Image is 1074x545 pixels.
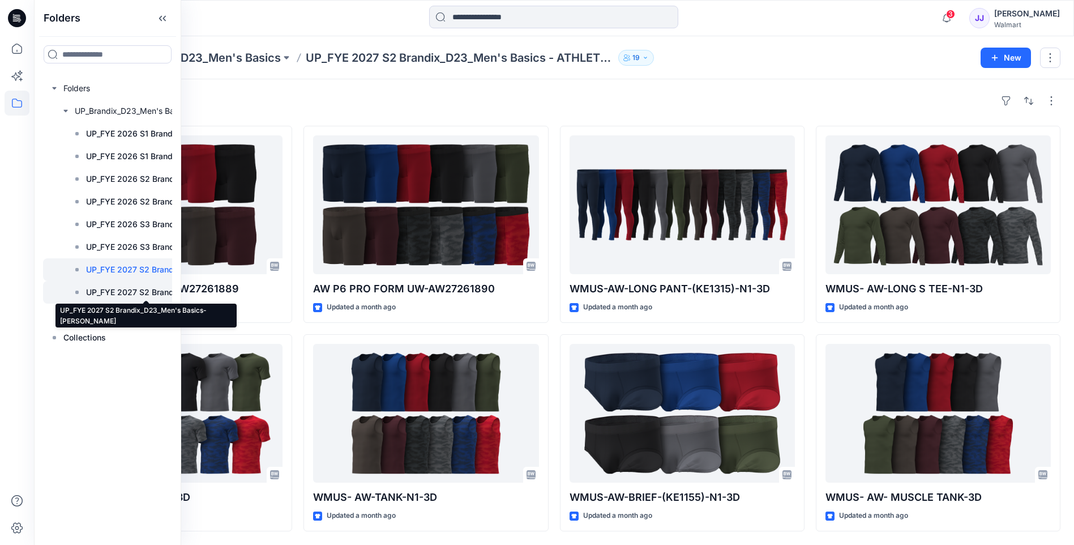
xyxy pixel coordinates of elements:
a: WMUS- AW-TANK-N1-3D [313,344,538,483]
a: WMUS- AW- MUSCLE TANK-3D [825,344,1051,483]
p: WMUS- AW-LONG S TEE-N1-3D [825,281,1051,297]
p: Updated a month ago [839,510,908,522]
span: 3 [946,10,955,19]
p: UP_FYE 2027 S2 Brandix_D23_Men's Basics - ATHLETIC WORKS [86,263,206,276]
a: WMUS-AW-LONG PANT-(KE1315)-N1-3D [570,135,795,274]
p: UP_FYE 2026 S2 Brandix_D23_Men's Basics- [PERSON_NAME] [86,172,206,186]
a: UP_Brandix_D23_Men's Basics [113,50,281,66]
p: AW P6 PRO FORM UW-AW27261890 [313,281,538,297]
p: 19 [632,52,640,64]
p: UP_FYE 2027 S2 Brandix_D23_Men's Basics- [PERSON_NAME] [86,286,206,299]
p: UP_FYE 2026 S3 Brandix_D23_Men's Basics- [PERSON_NAME] [86,218,206,231]
div: JJ [969,8,990,28]
p: WMUS-AW-LONG PANT-(KE1315)-N1-3D [570,281,795,297]
p: Collections [63,331,106,344]
p: Updated a month ago [583,510,652,522]
div: Walmart [994,20,1060,29]
p: Updated a month ago [583,301,652,313]
p: Updated a month ago [327,301,396,313]
button: 19 [618,50,654,66]
p: Updated a month ago [839,301,908,313]
p: UP_FYE 2026 S3 Brandix_D23_Men's Basics- NOBO [86,240,206,254]
div: [PERSON_NAME] [994,7,1060,20]
button: New [981,48,1031,68]
p: WMUS-AW-BRIEF-(KE1155)-N1-3D [570,489,795,505]
p: UP_FYE 2026 S1 Brandix_D23_Men's Basics- NOBO [86,150,206,163]
p: UP_FYE 2026 S1 Brandix_D23_Men's Basics- [PERSON_NAME] [86,127,206,140]
p: UP_FYE 2027 S2 Brandix_D23_Men's Basics - ATHLETIC WORKS [306,50,614,66]
p: UP_FYE 2026 S2 Brandix_D23_Men's Basics- NOBO [86,195,206,208]
p: Updated a month ago [327,510,396,522]
a: WMUS- AW-LONG S TEE-N1-3D [825,135,1051,274]
p: WMUS- AW-TANK-N1-3D [313,489,538,505]
a: AW P6 PRO FORM UW-AW27261890 [313,135,538,274]
a: WMUS-AW-BRIEF-(KE1155)-N1-3D [570,344,795,483]
p: WMUS- AW- MUSCLE TANK-3D [825,489,1051,505]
